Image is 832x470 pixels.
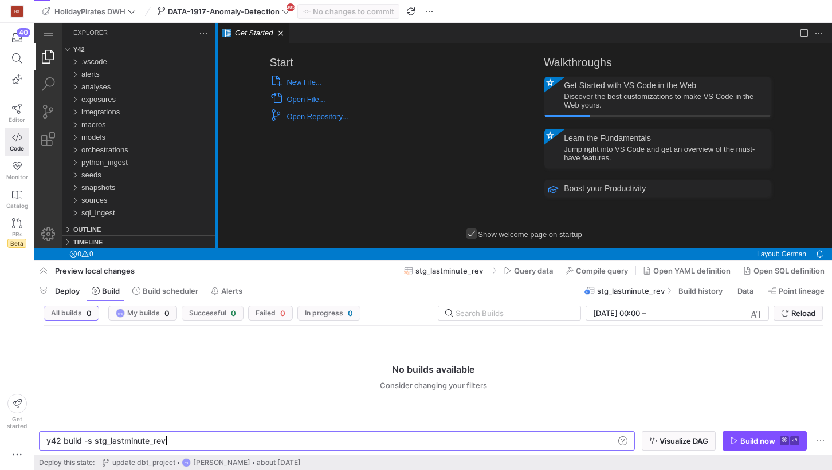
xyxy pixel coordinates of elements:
[5,214,29,252] a: PRsBeta
[189,309,226,317] span: Successful
[54,7,125,16] span: HolidayPirates DWH
[102,286,120,295] span: Build
[738,261,830,281] button: Open SQL definition
[11,6,23,17] div: HG
[642,309,646,318] span: –
[778,225,792,238] a: Notifications
[415,266,483,275] span: stg_lastminute_rev
[380,381,487,390] span: Consider changing your filters
[723,431,807,451] button: Build now⌘⏎
[348,309,353,318] span: 0
[193,459,250,467] span: [PERSON_NAME]
[9,116,25,123] span: Editor
[17,28,30,37] div: 40
[231,309,236,318] span: 0
[392,362,474,376] h3: No builds available
[791,309,815,318] span: Reload
[87,281,125,301] button: Build
[30,225,63,238] div: No Problems
[87,309,92,318] span: 0
[12,231,22,238] span: PRs
[678,286,723,295] span: Build history
[5,389,29,434] button: Getstarted
[55,266,135,275] span: Preview local changes
[248,306,293,321] button: Failed0
[718,225,776,238] div: Layout: German
[653,266,731,275] span: Open YAML definition
[51,309,82,317] span: All builds
[108,306,177,321] button: YPSMy builds0
[99,455,304,470] button: update dbt_projectBS[PERSON_NAME]about [DATE]
[763,281,830,301] button: Point lineage
[5,128,29,156] a: Code
[514,266,553,275] span: Query data
[597,286,665,295] span: stg_lastminute_rev
[6,173,28,180] span: Monitor
[5,99,29,128] a: Editor
[32,225,61,238] a: No Problems
[257,459,301,467] span: about [DATE]
[297,306,360,321] button: In progress0
[660,436,708,445] span: Visualize DAG
[182,306,244,321] button: Successful0
[673,281,730,301] button: Build history
[44,306,99,321] button: All builds0
[112,459,175,467] span: update dbt_project
[5,2,29,21] a: HG
[7,239,26,248] span: Beta
[55,286,80,295] span: Deploy
[10,145,24,152] span: Code
[732,281,761,301] button: Data
[164,309,170,318] span: 0
[256,309,276,317] span: Failed
[740,436,775,445] div: Build now
[46,436,166,445] span: y42 build -s stg_lastminute_rev
[6,202,28,209] span: Catalog
[649,309,724,318] input: End datetime
[576,266,628,275] span: Compile query
[720,225,775,238] a: Layout: German
[127,309,160,317] span: My builds
[39,459,95,467] span: Deploy this state:
[638,261,736,281] button: Open YAML definition
[116,309,125,318] div: YPS
[5,27,29,48] button: 40
[206,281,248,301] button: Alerts
[560,261,633,281] button: Compile query
[182,458,191,467] div: BS
[779,286,825,295] span: Point lineage
[280,309,285,318] span: 0
[221,286,242,295] span: Alerts
[155,4,293,19] button: DATA-1917-Anomaly-Detection
[737,286,753,295] span: Data
[499,261,558,281] button: Query data
[5,156,29,185] a: Monitor
[774,306,823,321] button: Reload
[776,225,794,238] div: Notifications
[456,309,571,318] input: Search Builds
[642,431,716,451] button: Visualize DAG
[7,416,27,429] span: Get started
[127,281,203,301] button: Build scheduler
[790,436,799,445] kbd: ⏎
[168,7,280,16] span: DATA-1917-Anomaly-Detection
[753,266,825,275] span: Open SQL definition
[305,309,343,317] span: In progress
[593,309,640,318] input: Start datetime
[5,185,29,214] a: Catalog
[780,436,789,445] kbd: ⌘
[143,286,198,295] span: Build scheduler
[39,4,139,19] button: HolidayPirates DWH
